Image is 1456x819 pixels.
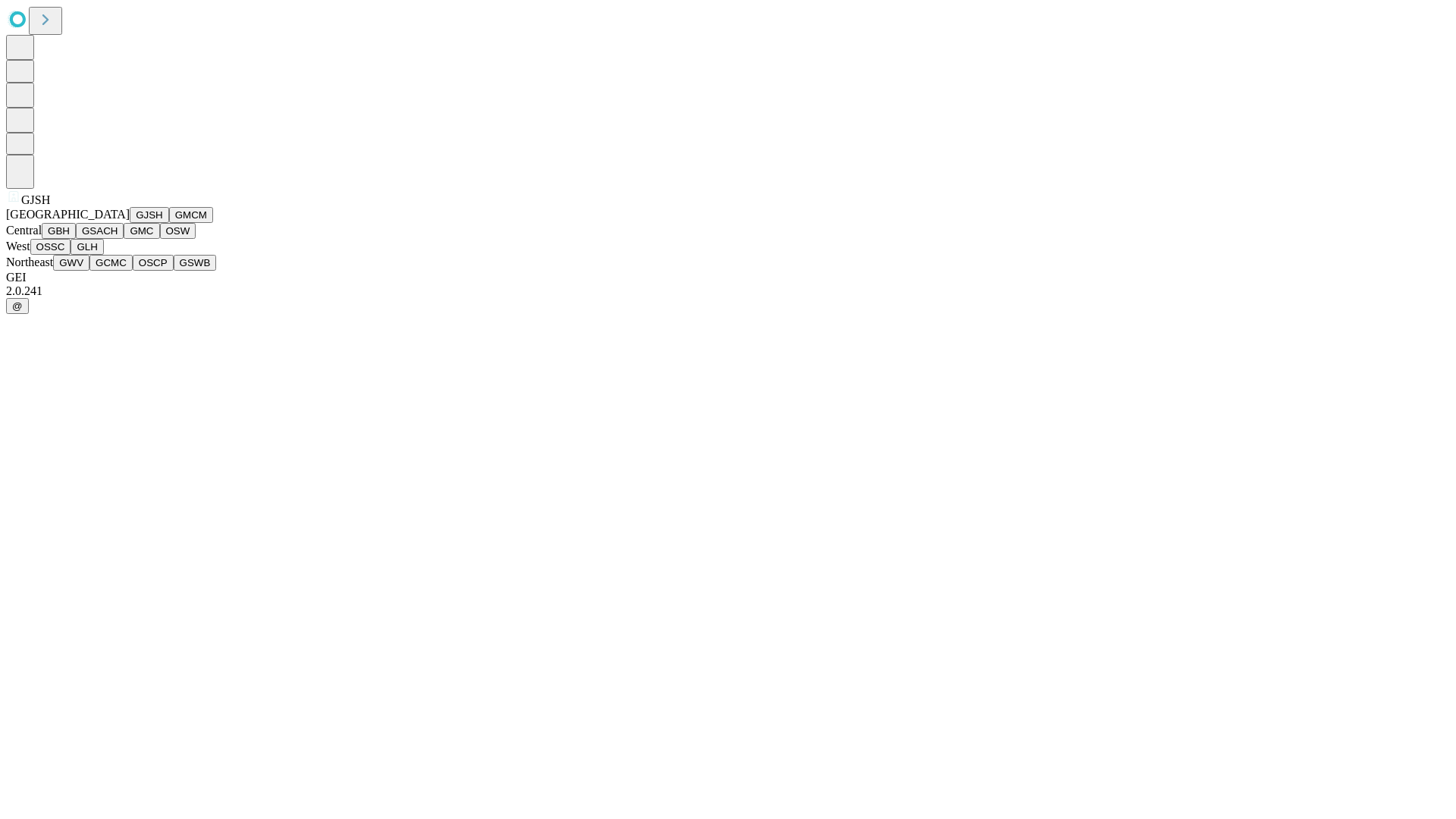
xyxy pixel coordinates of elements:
button: GMCM [169,207,213,223]
span: Central [6,224,42,237]
span: [GEOGRAPHIC_DATA] [6,208,130,221]
button: OSW [160,223,196,239]
button: @ [6,298,29,314]
div: 2.0.241 [6,284,1450,298]
button: GSWB [174,255,217,271]
span: GJSH [21,193,50,206]
button: GBH [42,223,76,239]
button: GSACH [76,223,124,239]
button: OSSC [30,239,71,255]
button: GLH [71,239,103,255]
button: GJSH [130,207,169,223]
div: GEI [6,271,1450,284]
span: Northeast [6,256,53,268]
span: @ [12,300,23,312]
span: West [6,240,30,253]
button: OSCP [133,255,174,271]
button: GCMC [89,255,133,271]
button: GWV [53,255,89,271]
button: GMC [124,223,159,239]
